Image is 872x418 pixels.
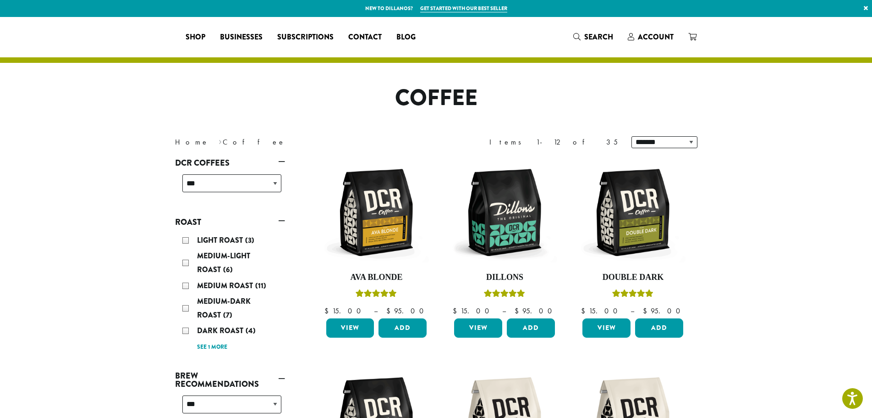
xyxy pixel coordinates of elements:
[175,137,422,148] nav: Breadcrumb
[454,318,502,338] a: View
[507,318,555,338] button: Add
[581,306,622,316] bdi: 15.00
[324,160,429,315] a: Ava BlondeRated 5.00 out of 5
[245,235,254,245] span: (3)
[186,32,205,43] span: Shop
[197,343,227,352] a: See 1 more
[197,251,250,275] span: Medium-Light Roast
[580,160,686,315] a: Double DarkRated 4.50 out of 5
[255,280,266,291] span: (11)
[386,306,394,316] span: $
[219,134,222,148] span: ›
[197,296,251,320] span: Medium-Dark Roast
[356,288,397,302] div: Rated 5.00 out of 5
[348,32,382,43] span: Contact
[197,325,246,336] span: Dark Roast
[223,310,232,320] span: (7)
[452,160,557,315] a: DillonsRated 5.00 out of 5
[175,214,285,230] a: Roast
[197,280,255,291] span: Medium Roast
[277,32,334,43] span: Subscriptions
[378,318,427,338] button: Add
[453,306,494,316] bdi: 15.00
[246,325,256,336] span: (4)
[324,273,429,283] h4: Ava Blonde
[515,306,556,316] bdi: 95.00
[175,368,285,392] a: Brew Recommendations
[580,273,686,283] h4: Double Dark
[220,32,263,43] span: Businesses
[631,306,634,316] span: –
[581,306,589,316] span: $
[386,306,428,316] bdi: 95.00
[326,318,374,338] a: View
[324,306,332,316] span: $
[484,288,525,302] div: Rated 5.00 out of 5
[223,264,233,275] span: (6)
[197,235,245,245] span: Light Roast
[175,171,285,203] div: DCR Coffees
[175,137,209,147] a: Home
[452,273,557,283] h4: Dillons
[396,32,416,43] span: Blog
[175,155,285,171] a: DCR Coffees
[178,30,213,45] a: Shop
[452,160,557,265] img: DCR-12oz-Dillons-Stock-scaled.png
[374,306,378,316] span: –
[582,318,631,338] a: View
[324,160,429,265] img: DCR-12oz-Ava-Blonde-Stock-scaled.png
[584,32,613,42] span: Search
[612,288,653,302] div: Rated 4.50 out of 5
[566,29,620,45] a: Search
[324,306,365,316] bdi: 15.00
[580,160,686,265] img: DCR-12oz-Double-Dark-Stock-scaled.png
[168,85,704,111] h1: Coffee
[515,306,522,316] span: $
[502,306,506,316] span: –
[643,306,651,316] span: $
[453,306,461,316] span: $
[175,230,285,357] div: Roast
[643,306,685,316] bdi: 95.00
[420,5,507,12] a: Get started with our best seller
[638,32,674,42] span: Account
[635,318,683,338] button: Add
[489,137,618,148] div: Items 1-12 of 35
